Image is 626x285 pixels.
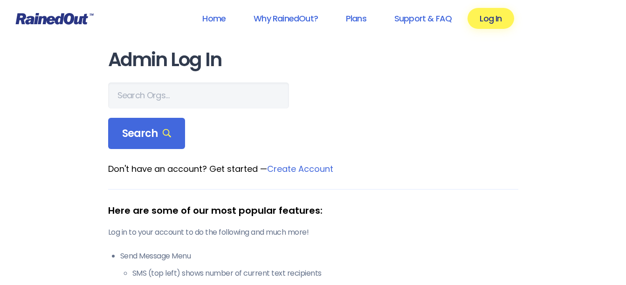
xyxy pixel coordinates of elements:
a: Plans [334,8,378,29]
div: Search [108,118,186,149]
a: Why RainedOut? [241,8,330,29]
input: Search Orgs… [108,82,289,109]
h1: Admin Log In [108,49,518,70]
a: Create Account [267,163,333,175]
p: Log in to your account to do the following and much more! [108,227,518,238]
div: Here are some of our most popular features: [108,204,518,217]
a: Log In [468,8,514,29]
li: SMS (top left) shows number of current text recipients [132,268,518,279]
a: Home [190,8,238,29]
span: Search [122,127,172,140]
a: Support & FAQ [382,8,464,29]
